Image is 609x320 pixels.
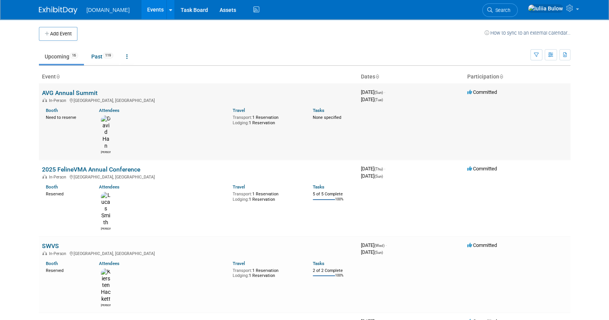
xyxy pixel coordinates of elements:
[46,190,88,197] div: Reserved
[361,173,383,179] span: [DATE]
[233,108,245,113] a: Travel
[46,108,58,113] a: Booth
[56,73,60,80] a: Sort by Event Name
[335,273,344,284] td: 100%
[42,97,355,103] div: [GEOGRAPHIC_DATA], [GEOGRAPHIC_DATA]
[313,115,341,120] span: None specified
[101,226,111,231] div: Lucas Smith
[233,267,301,278] div: 1 Reservation 1 Reservation
[42,166,140,173] a: 2025 FelineVMA Annual Conference
[499,73,503,80] a: Sort by Participation Type
[46,113,88,120] div: Need to reserve
[467,242,497,248] span: Committed
[384,166,385,172] span: -
[49,251,69,256] span: In-Person
[42,250,355,256] div: [GEOGRAPHIC_DATA], [GEOGRAPHIC_DATA]
[374,167,383,171] span: (Thu)
[233,115,252,120] span: Transport:
[42,173,355,180] div: [GEOGRAPHIC_DATA], [GEOGRAPHIC_DATA]
[374,243,384,248] span: (Wed)
[384,89,385,95] span: -
[361,166,385,172] span: [DATE]
[42,98,47,102] img: In-Person Event
[528,4,563,13] img: Iuliia Bulow
[39,49,84,64] a: Upcoming16
[361,97,383,102] span: [DATE]
[335,197,344,208] td: 100%
[485,30,570,36] a: How to sync to an external calendar...
[49,98,69,103] span: In-Person
[42,175,47,178] img: In-Person Event
[42,251,47,255] img: In-Person Event
[361,242,387,248] span: [DATE]
[233,113,301,125] div: 1 Reservation 1 Reservation
[313,261,324,266] a: Tasks
[233,273,249,278] span: Lodging:
[361,249,383,255] span: [DATE]
[358,70,464,83] th: Dates
[87,7,130,13] span: [DOMAIN_NAME]
[39,7,77,14] img: ExhibitDay
[313,192,355,197] div: 5 of 5 Complete
[101,115,111,150] img: David Han
[493,7,510,13] span: Search
[374,98,383,102] span: (Tue)
[374,174,383,178] span: (Sun)
[39,27,77,41] button: Add Event
[467,166,497,172] span: Committed
[374,250,383,255] span: (Sun)
[103,53,113,58] span: 119
[313,268,355,273] div: 2 of 2 Complete
[99,261,119,266] a: Attendees
[233,268,252,273] span: Transport:
[482,3,518,17] a: Search
[99,108,119,113] a: Attendees
[374,90,383,95] span: (Sun)
[101,150,111,154] div: David Han
[99,184,119,190] a: Attendees
[467,89,497,95] span: Committed
[464,70,570,83] th: Participation
[233,184,245,190] a: Travel
[42,89,97,97] a: AVG Annual Summit
[46,184,58,190] a: Booth
[101,303,111,307] div: Kiersten Hackett
[386,242,387,248] span: -
[313,108,324,113] a: Tasks
[233,197,249,202] span: Lodging:
[70,53,78,58] span: 16
[42,242,59,250] a: SWVS
[233,192,252,197] span: Transport:
[233,261,245,266] a: Travel
[101,268,111,303] img: Kiersten Hackett
[233,120,249,125] span: Lodging:
[39,70,358,83] th: Event
[313,184,324,190] a: Tasks
[375,73,379,80] a: Sort by Start Date
[46,261,58,266] a: Booth
[233,190,301,202] div: 1 Reservation 1 Reservation
[49,175,69,180] span: In-Person
[46,267,88,273] div: Reserved
[101,192,111,226] img: Lucas Smith
[361,89,385,95] span: [DATE]
[86,49,119,64] a: Past119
